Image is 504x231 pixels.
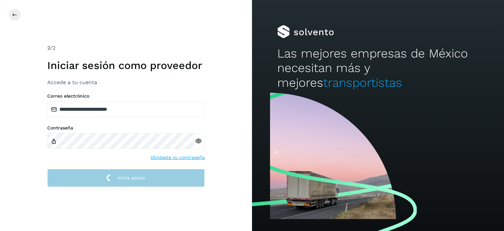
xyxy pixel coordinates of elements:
a: Olvidaste tu contraseña [151,154,205,161]
span: Inicia sesión [117,175,145,180]
div: /2 [47,44,205,52]
span: transportistas [323,76,402,90]
h2: Las mejores empresas de México necesitan más y mejores [277,46,479,90]
label: Contraseña [47,125,205,131]
button: Inicia sesión [47,169,205,187]
h3: Accede a tu cuenta [47,79,205,85]
span: 2 [47,45,50,51]
h1: Iniciar sesión como proveedor [47,59,205,72]
label: Correo electrónico [47,93,205,99]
